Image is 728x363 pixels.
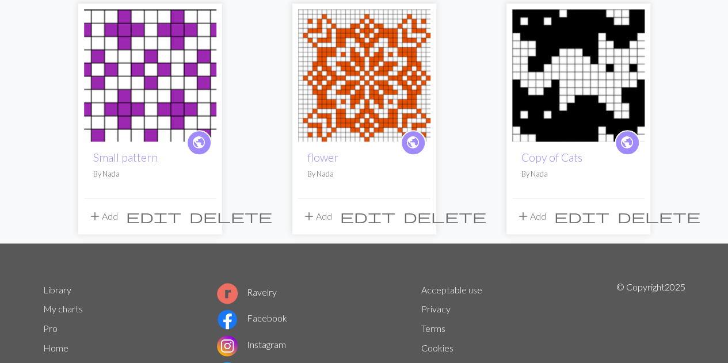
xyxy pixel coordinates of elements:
[43,342,68,353] a: Home
[521,151,582,164] a: Copy of Cats
[217,283,238,304] img: Ravelry logo
[336,205,399,227] button: Edit
[298,68,430,79] a: flower
[298,9,430,142] img: flower
[554,208,609,224] span: edit
[192,131,206,154] i: public
[93,151,158,164] a: Small pattern
[399,205,490,227] button: Delete
[401,130,426,155] a: public
[43,303,83,314] a: My charts
[217,312,287,323] a: Facebook
[217,309,238,330] img: Facebook logo
[403,208,486,224] span: delete
[189,208,272,224] span: delete
[217,286,277,297] a: Ravelry
[307,169,421,179] p: By Nada
[88,208,102,224] span: add
[550,205,613,227] button: Edit
[126,208,181,224] span: edit
[618,208,700,224] span: delete
[302,208,316,224] span: add
[516,208,530,224] span: add
[421,303,451,314] a: Privacy
[421,342,453,353] a: Cookies
[554,209,609,223] i: Edit
[620,131,634,154] i: public
[84,68,216,79] a: Small pattern
[340,209,395,223] i: Edit
[512,205,550,227] button: Add
[298,205,336,227] button: Add
[93,169,207,179] p: By Nada
[126,209,181,223] i: Edit
[340,208,395,224] span: edit
[84,9,216,142] img: Small pattern
[421,323,445,334] a: Terms
[512,9,645,142] img: Cats
[217,339,286,350] a: Instagram
[84,205,122,227] button: Add
[43,284,71,295] a: Library
[421,284,482,295] a: Acceptable use
[192,133,206,151] span: public
[217,335,238,356] img: Instagram logo
[512,68,645,79] a: Cats
[307,151,338,164] a: flower
[43,323,58,334] a: Pro
[186,130,212,155] a: public
[122,205,185,227] button: Edit
[613,205,704,227] button: Delete
[406,131,420,154] i: public
[185,205,276,227] button: Delete
[521,169,635,179] p: By Nada
[406,133,420,151] span: public
[620,133,634,151] span: public
[615,130,640,155] a: public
